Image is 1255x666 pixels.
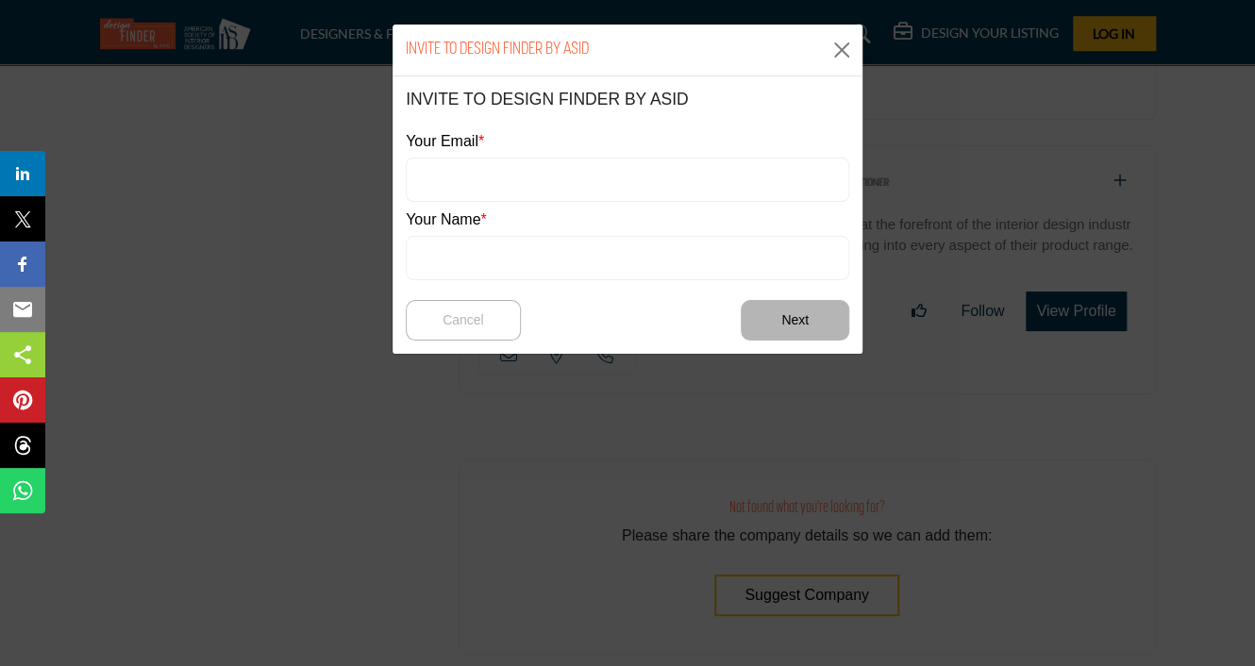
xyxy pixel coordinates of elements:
[406,300,521,341] button: Cancel
[406,208,487,231] label: Your Name
[741,300,849,341] button: Next
[406,130,484,153] label: Your Email
[828,36,856,64] button: Close
[406,38,589,62] h1: INVITE TO DESIGN FINDER BY ASID
[406,90,689,109] h5: INVITE TO DESIGN FINDER BY ASID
